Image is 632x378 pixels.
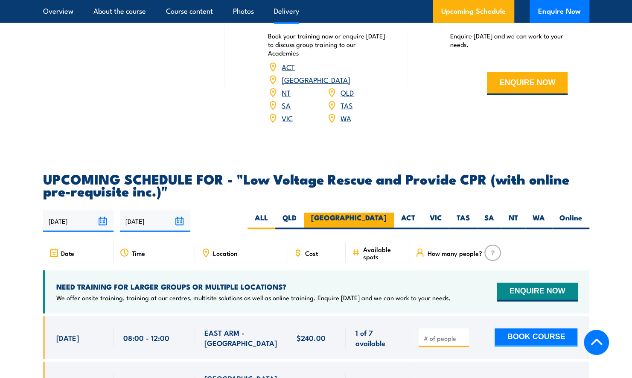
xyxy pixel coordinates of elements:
[304,213,394,229] label: [GEOGRAPHIC_DATA]
[305,249,318,257] span: Cost
[297,333,326,343] span: $240.00
[355,328,400,348] span: 1 of 7 available
[341,87,354,97] a: QLD
[56,293,451,302] p: We offer onsite training, training at our centres, multisite solutions as well as online training...
[282,100,291,110] a: SA
[341,113,351,123] a: WA
[427,249,482,257] span: How many people?
[282,113,293,123] a: VIC
[282,74,350,85] a: [GEOGRAPHIC_DATA]
[268,32,386,57] p: Book your training now or enquire [DATE] to discuss group training to our Academies
[282,87,291,97] a: NT
[450,32,568,49] p: Enquire [DATE] and we can work to your needs.
[497,283,577,302] button: ENQUIRE NOW
[56,282,451,291] h4: NEED TRAINING FOR LARGER GROUPS OR MULTIPLE LOCATIONS?
[341,100,353,110] a: TAS
[61,249,74,257] span: Date
[422,213,449,229] label: VIC
[248,213,275,229] label: ALL
[120,210,190,232] input: To date
[56,333,79,343] span: [DATE]
[423,334,466,343] input: # of people
[43,173,589,196] h2: UPCOMING SCHEDULE FOR - "Low Voltage Rescue and Provide CPR (with online pre-requisite inc.)"
[204,328,278,348] span: EAST ARM - [GEOGRAPHIC_DATA]
[552,213,589,229] label: Online
[132,249,145,257] span: Time
[43,210,114,232] input: From date
[501,213,525,229] label: NT
[487,72,568,95] button: ENQUIRE NOW
[449,213,477,229] label: TAS
[275,213,304,229] label: QLD
[525,213,552,229] label: WA
[123,333,169,343] span: 08:00 - 12:00
[477,213,501,229] label: SA
[394,213,422,229] label: ACT
[282,62,295,72] a: ACT
[363,246,403,260] span: Available spots
[495,328,577,347] button: BOOK COURSE
[213,249,237,257] span: Location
